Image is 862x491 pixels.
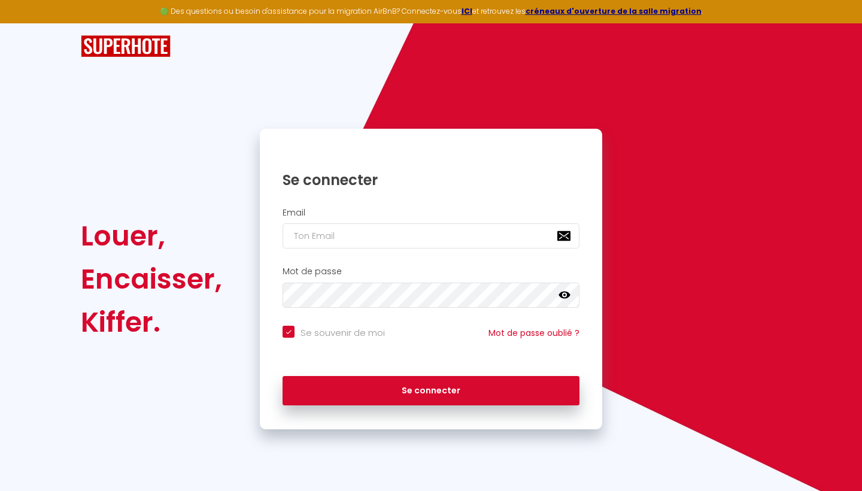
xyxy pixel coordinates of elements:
[488,327,579,339] a: Mot de passe oublié ?
[526,6,702,16] a: créneaux d'ouverture de la salle migration
[462,6,472,16] a: ICI
[81,301,222,344] div: Kiffer.
[283,266,579,277] h2: Mot de passe
[81,257,222,301] div: Encaisser,
[81,214,222,257] div: Louer,
[283,376,579,406] button: Se connecter
[283,171,579,189] h1: Se connecter
[81,35,171,57] img: SuperHote logo
[283,208,579,218] h2: Email
[283,223,579,248] input: Ton Email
